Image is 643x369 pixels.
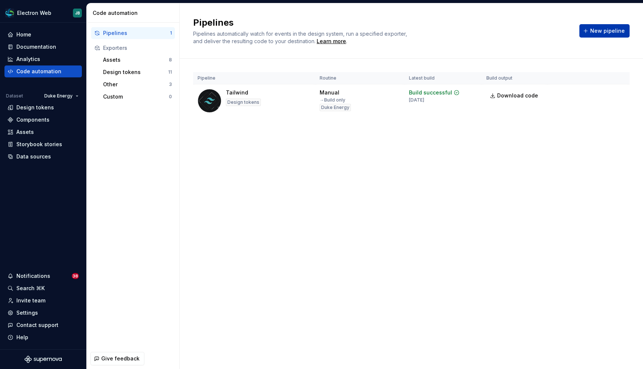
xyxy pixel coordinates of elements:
span: Pipelines automatically watch for events in the design system, run a specified exporter, and deli... [193,31,409,44]
a: Storybook stories [4,138,82,150]
div: 8 [169,57,172,63]
span: New pipeline [590,27,625,35]
span: Duke Energy [44,93,73,99]
span: Give feedback [101,355,140,362]
button: Electron WebJB [1,5,85,21]
a: Design tokens [4,102,82,113]
a: Download code [486,89,543,102]
span: Download code [497,92,538,99]
a: Data sources [4,151,82,163]
div: Home [16,31,31,38]
button: Assets8 [100,54,175,66]
a: Assets [4,126,82,138]
th: Latest build [404,72,482,84]
div: Exporters [103,44,172,52]
div: Storybook stories [16,141,62,148]
div: Settings [16,309,38,317]
div: Pipelines [103,29,170,37]
div: Build successful [409,89,452,96]
div: → Build only [320,97,345,103]
div: Assets [103,56,169,64]
button: Search ⌘K [4,282,82,294]
button: Give feedback [90,352,144,365]
img: f6f21888-ac52-4431-a6ea-009a12e2bf23.png [5,9,14,17]
button: Duke Energy [41,91,82,101]
div: Notifications [16,272,50,280]
div: Invite team [16,297,45,304]
a: Learn more [317,38,346,45]
a: Analytics [4,53,82,65]
button: Contact support [4,319,82,331]
button: Other3 [100,78,175,90]
button: Custom0 [100,91,175,103]
div: Code automation [93,9,176,17]
div: Design tokens [16,104,54,111]
button: Design tokens11 [100,66,175,78]
div: Electron Web [17,9,51,17]
div: Design tokens [226,99,261,106]
div: Custom [103,93,169,100]
div: 1 [170,30,172,36]
div: Assets [16,128,34,136]
h2: Pipelines [193,17,570,29]
a: Documentation [4,41,82,53]
div: Code automation [16,68,61,75]
a: Components [4,114,82,126]
div: 11 [168,69,172,75]
div: Components [16,116,49,123]
div: 0 [169,94,172,100]
button: New pipeline [579,24,630,38]
th: Routine [315,72,404,84]
div: Dataset [6,93,23,99]
svg: Supernova Logo [25,356,62,363]
span: . [316,39,347,44]
div: Documentation [16,43,56,51]
div: Search ⌘K [16,285,45,292]
div: Analytics [16,55,40,63]
div: [DATE] [409,97,424,103]
th: Pipeline [193,72,315,84]
button: Help [4,331,82,343]
div: Manual [320,89,339,96]
div: Duke Energy [320,104,351,111]
div: 3 [169,81,172,87]
div: Other [103,81,169,88]
span: 38 [72,273,79,279]
div: Contact support [16,321,58,329]
div: Help [16,334,28,341]
div: Data sources [16,153,51,160]
a: Settings [4,307,82,319]
a: Home [4,29,82,41]
th: Build output [482,72,547,84]
a: Invite team [4,295,82,307]
button: Notifications38 [4,270,82,282]
button: Pipelines1 [91,27,175,39]
div: Design tokens [103,68,168,76]
div: JB [75,10,80,16]
a: Code automation [4,65,82,77]
div: Tailwind [226,89,248,96]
